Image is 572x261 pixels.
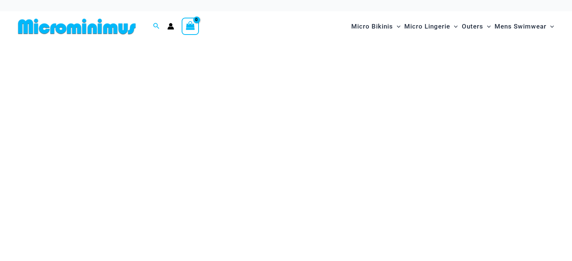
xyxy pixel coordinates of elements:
[483,17,491,36] span: Menu Toggle
[462,17,483,36] span: Outers
[404,17,450,36] span: Micro Lingerie
[402,15,460,38] a: Micro LingerieMenu ToggleMenu Toggle
[495,17,546,36] span: Mens Swimwear
[348,14,557,39] nav: Site Navigation
[546,17,554,36] span: Menu Toggle
[351,17,393,36] span: Micro Bikinis
[15,18,139,35] img: MM SHOP LOGO FLAT
[167,23,174,30] a: Account icon link
[153,22,160,31] a: Search icon link
[393,17,401,36] span: Menu Toggle
[450,17,458,36] span: Menu Toggle
[460,15,493,38] a: OutersMenu ToggleMenu Toggle
[182,18,199,35] a: View Shopping Cart, empty
[349,15,402,38] a: Micro BikinisMenu ToggleMenu Toggle
[493,15,556,38] a: Mens SwimwearMenu ToggleMenu Toggle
